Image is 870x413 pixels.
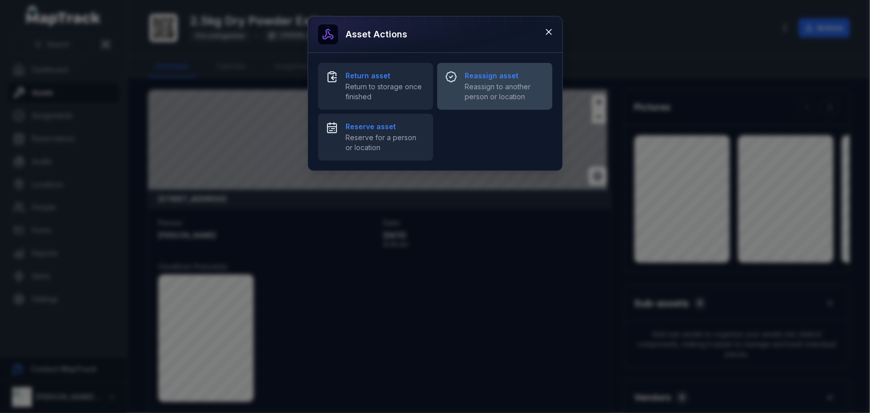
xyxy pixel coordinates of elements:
[465,82,544,102] span: Reassign to another person or location
[346,71,425,81] strong: Return asset
[346,133,425,153] span: Reserve for a person or location
[465,71,544,81] strong: Reassign asset
[346,27,408,41] h3: Asset actions
[346,122,425,132] strong: Reserve asset
[318,114,433,161] button: Reserve assetReserve for a person or location
[318,63,433,110] button: Return assetReturn to storage once finished
[346,82,425,102] span: Return to storage once finished
[437,63,552,110] button: Reassign assetReassign to another person or location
